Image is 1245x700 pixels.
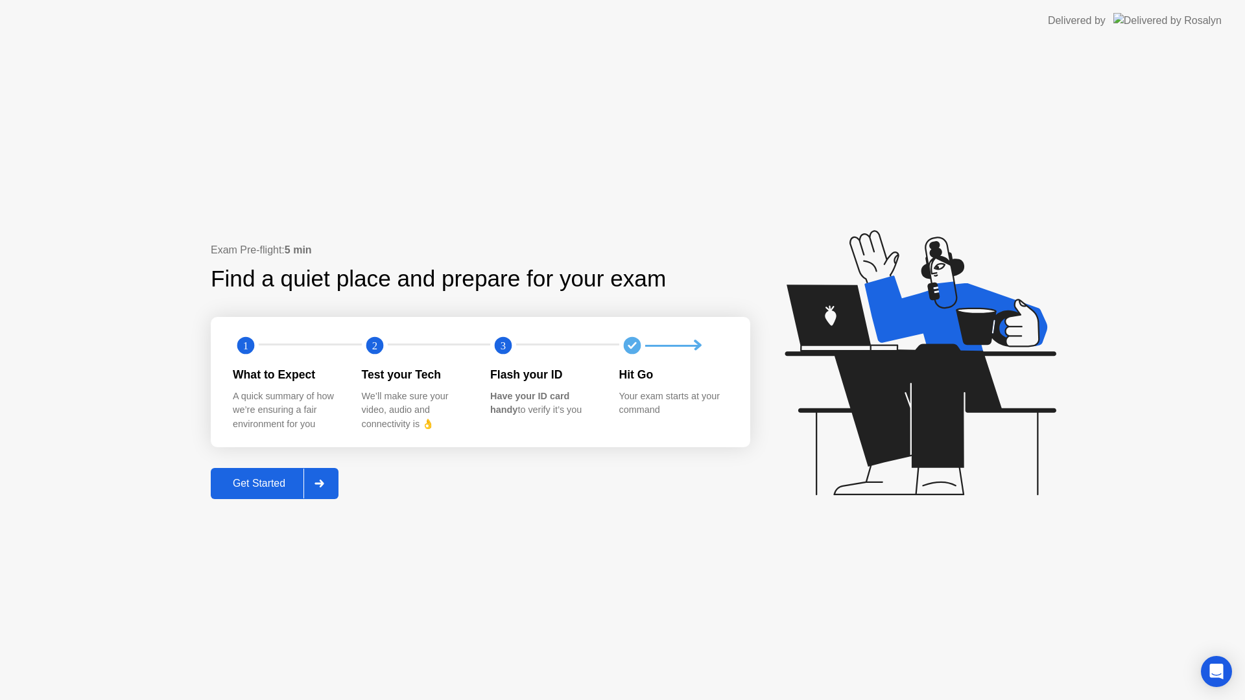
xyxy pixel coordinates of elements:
div: Delivered by [1048,13,1106,29]
div: A quick summary of how we’re ensuring a fair environment for you [233,390,341,432]
b: Have your ID card handy [490,391,569,415]
div: Flash your ID [490,366,599,383]
div: Find a quiet place and prepare for your exam [211,262,668,296]
div: to verify it’s you [490,390,599,417]
div: We’ll make sure your video, audio and connectivity is 👌 [362,390,470,432]
button: Get Started [211,468,338,499]
img: Delivered by Rosalyn [1113,13,1222,28]
div: What to Expect [233,366,341,383]
b: 5 min [285,244,312,255]
div: Open Intercom Messenger [1201,656,1232,687]
text: 2 [372,340,377,352]
text: 1 [243,340,248,352]
div: Test your Tech [362,366,470,383]
div: Hit Go [619,366,728,383]
div: Get Started [215,478,303,489]
div: Exam Pre-flight: [211,242,750,258]
div: Your exam starts at your command [619,390,728,417]
text: 3 [501,340,506,352]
